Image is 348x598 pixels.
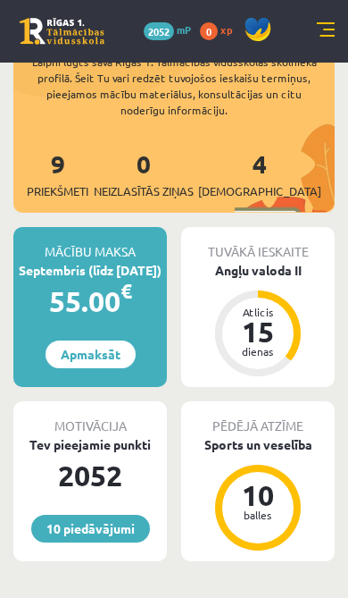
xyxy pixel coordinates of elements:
[144,22,174,40] span: 2052
[181,261,335,280] div: Angļu valoda II
[181,435,335,454] div: Sports un veselība
[94,182,194,200] span: Neizlasītās ziņas
[181,227,335,261] div: Tuvākā ieskaite
[231,307,285,317] div: Atlicis
[231,481,285,510] div: 10
[13,280,167,323] div: 55.00
[13,401,167,435] div: Motivācija
[27,147,88,200] a: 9Priekšmeti
[200,22,218,40] span: 0
[20,18,104,45] a: Rīgas 1. Tālmācības vidusskola
[94,147,194,200] a: 0Neizlasītās ziņas
[120,278,132,304] span: €
[198,147,321,200] a: 4[DEMOGRAPHIC_DATA]
[198,182,321,200] span: [DEMOGRAPHIC_DATA]
[200,22,241,37] a: 0 xp
[13,261,167,280] div: Septembris (līdz [DATE])
[46,341,136,368] a: Apmaksāt
[231,317,285,346] div: 15
[231,346,285,357] div: dienas
[13,54,335,118] div: Laipni lūgts savā Rīgas 1. Tālmācības vidusskolas skolnieka profilā. Šeit Tu vari redzēt tuvojošo...
[231,510,285,520] div: balles
[27,182,88,200] span: Priekšmeti
[13,435,167,454] div: Tev pieejamie punkti
[13,227,167,261] div: Mācību maksa
[181,261,335,379] a: Angļu valoda II Atlicis 15 dienas
[220,22,232,37] span: xp
[181,401,335,435] div: Pēdējā atzīme
[181,435,335,553] a: Sports un veselība 10 balles
[31,515,150,543] a: 10 piedāvājumi
[13,454,167,497] div: 2052
[177,22,191,37] span: mP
